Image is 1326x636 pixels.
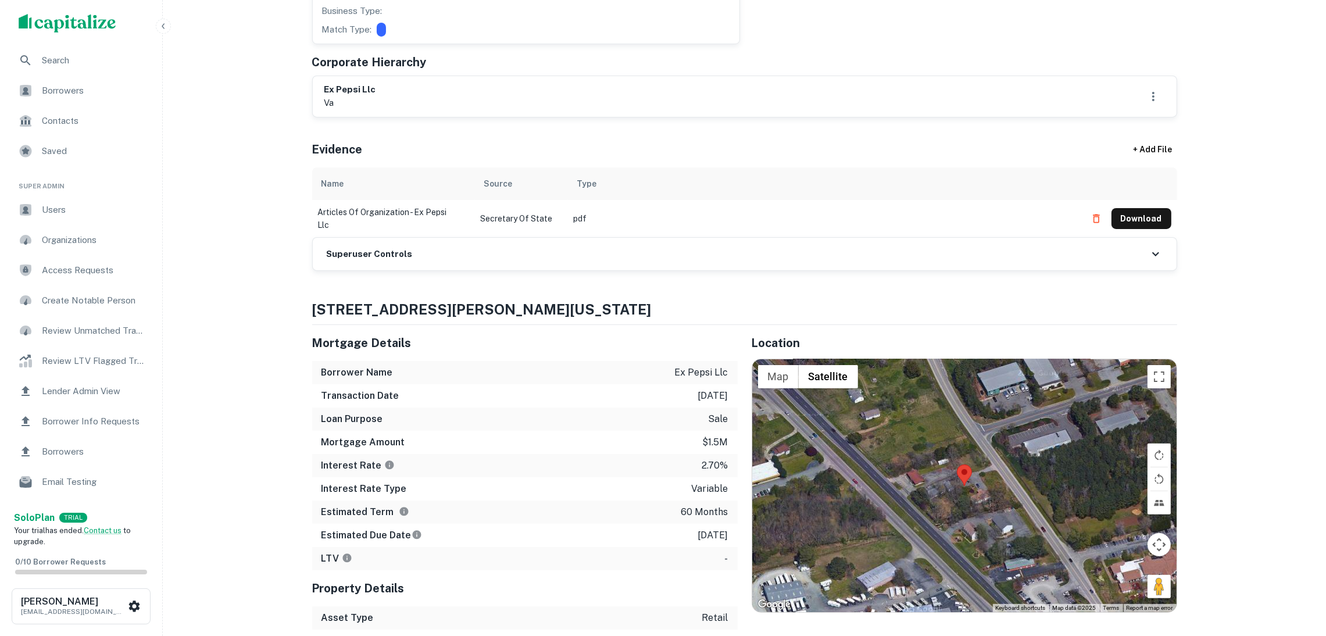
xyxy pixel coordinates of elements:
h6: Borrower Name [321,366,393,380]
svg: Term is based on a standard schedule for this type of loan. [399,506,409,517]
td: pdf [568,200,1080,237]
a: Contact us [84,526,121,535]
div: Source [484,177,513,191]
h6: [PERSON_NAME] [21,597,126,606]
h5: Location [752,334,1177,352]
h6: LTV [321,552,352,566]
button: Rotate map counterclockwise [1148,467,1171,491]
h6: Estimated Term [321,505,409,519]
a: Borrower Info Requests [9,408,153,435]
svg: LTVs displayed on the website are for informational purposes only and may be reported incorrectly... [342,553,352,563]
a: Lender Admin View [9,377,153,405]
span: Access Requests [42,263,146,277]
div: + Add File [1112,140,1193,160]
img: Google [755,597,794,612]
p: [DATE] [698,389,728,403]
a: Review Unmatched Transactions [9,317,153,345]
p: Match Type: [322,23,372,37]
h5: Evidence [312,141,363,158]
button: Rotate map clockwise [1148,444,1171,467]
button: Tilt map [1148,491,1171,514]
iframe: Chat Widget [1268,543,1326,599]
a: Terms [1103,605,1120,611]
a: Access Requests [9,256,153,284]
img: capitalize-logo.png [19,14,116,33]
a: Search [9,47,153,74]
span: Organizations [42,233,146,247]
a: Organizations [9,226,153,254]
h6: Asset Type [321,611,374,625]
a: Report a map error [1127,605,1173,611]
span: Create Notable Person [42,294,146,308]
div: Type [577,177,597,191]
span: Email Testing [42,475,146,489]
div: scrollable content [312,167,1177,237]
span: Review Unmatched Transactions [42,324,146,338]
p: - [725,552,728,566]
a: Contacts [9,107,153,135]
button: Delete file [1086,209,1107,228]
td: articles of organization - ex pepsi llc [312,200,475,237]
div: Users [9,196,153,224]
span: Search [42,53,146,67]
a: Borrowers [9,438,153,466]
span: Contacts [42,114,146,128]
span: Your trial has ended. to upgrade. [14,526,131,546]
span: Review LTV Flagged Transactions [42,354,146,368]
button: [PERSON_NAME][EMAIL_ADDRESS][DOMAIN_NAME] [12,588,151,624]
h5: Corporate Hierarchy [312,53,427,71]
span: Map data ©2025 [1053,605,1096,611]
p: [EMAIL_ADDRESS][DOMAIN_NAME] [21,606,126,617]
button: Show street map [758,365,799,388]
a: Email Testing [9,468,153,496]
div: TRIAL [59,513,87,523]
h6: Transaction Date [321,389,399,403]
p: retail [702,611,728,625]
h6: Estimated Due Date [321,528,422,542]
span: Users [42,203,146,217]
a: Borrowers [9,77,153,105]
span: Borrower Info Requests [42,415,146,428]
a: Create Notable Person [9,287,153,315]
p: Business Type: [322,4,383,18]
h6: Mortgage Amount [321,435,405,449]
span: Saved [42,144,146,158]
td: Secretary of State [475,200,568,237]
th: Source [475,167,568,200]
h4: [STREET_ADDRESS][PERSON_NAME][US_STATE] [312,299,1177,320]
span: 0 / 10 Borrower Requests [15,558,106,566]
button: Keyboard shortcuts [996,604,1046,612]
h6: Loan Purpose [321,412,383,426]
span: Borrowers [42,445,146,459]
p: sale [709,412,728,426]
span: Lender Admin View [42,384,146,398]
p: variable [692,482,728,496]
strong: Solo Plan [14,512,55,523]
p: 60 months [681,505,728,519]
h5: Property Details [312,580,738,597]
h6: ex pepsi llc [324,83,376,97]
button: Download [1111,208,1171,229]
p: ex pepsi llc [675,366,728,380]
svg: Estimate is based on a standard schedule for this type of loan. [412,530,422,540]
svg: The interest rates displayed on the website are for informational purposes only and may be report... [384,460,395,470]
h6: Superuser Controls [327,248,413,261]
a: Review LTV Flagged Transactions [9,347,153,375]
button: Toggle fullscreen view [1148,365,1171,388]
button: Drag Pegman onto the map to open Street View [1148,575,1171,598]
p: va [324,96,376,110]
a: Saved [9,137,153,165]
